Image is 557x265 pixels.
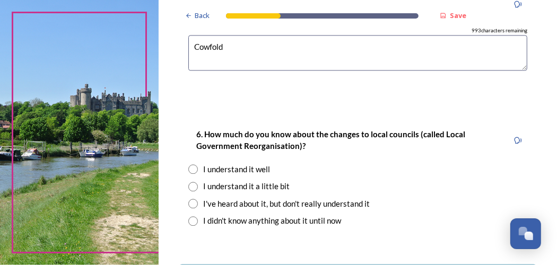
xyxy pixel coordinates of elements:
[203,163,270,175] div: I understand it well
[196,129,467,150] strong: 6. How much do you know about the changes to local councils (called Local Government Reorganisati...
[510,218,541,249] button: Open Chat
[472,27,527,34] span: 993 characters remaining
[188,35,527,70] textarea: Cowfold
[203,180,290,192] div: I understand it a little bit
[450,11,466,20] strong: Save
[203,198,370,210] div: I've heard about it, but don't really understand it
[203,215,341,227] div: I didn't know anything about it until now
[195,11,210,21] span: Back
